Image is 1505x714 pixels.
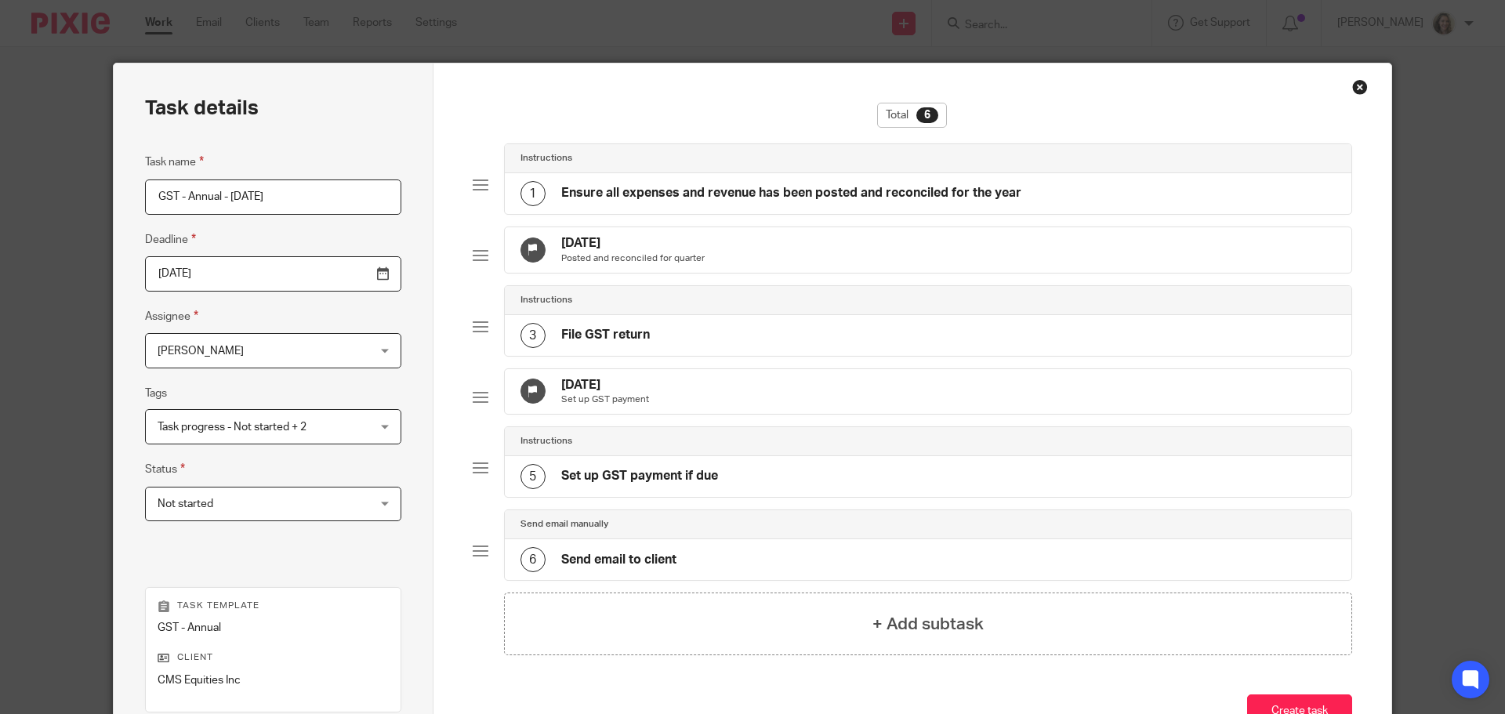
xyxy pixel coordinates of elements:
[561,377,649,393] h4: [DATE]
[520,181,546,206] div: 1
[520,152,572,165] h4: Instructions
[561,252,705,265] p: Posted and reconciled for quarter
[158,346,244,357] span: [PERSON_NAME]
[520,294,572,306] h4: Instructions
[877,103,947,128] div: Total
[520,464,546,489] div: 5
[916,107,938,123] div: 6
[872,612,984,636] h4: + Add subtask
[145,460,185,478] label: Status
[145,307,198,325] label: Assignee
[561,235,705,252] h4: [DATE]
[145,179,401,215] input: Task name
[145,230,196,248] label: Deadline
[158,620,389,636] p: GST - Annual
[520,435,572,448] h4: Instructions
[1352,79,1368,95] div: Close this dialog window
[520,323,546,348] div: 3
[561,552,676,568] h4: Send email to client
[158,600,389,612] p: Task template
[158,672,389,688] p: CMS Equities Inc
[561,327,650,343] h4: File GST return
[520,518,608,531] h4: Send email manually
[520,547,546,572] div: 6
[158,498,213,509] span: Not started
[561,468,718,484] h4: Set up GST payment if due
[145,256,401,292] input: Pick a date
[158,651,389,664] p: Client
[145,153,204,171] label: Task name
[561,393,649,406] p: Set up GST payment
[158,422,306,433] span: Task progress - Not started + 2
[145,386,167,401] label: Tags
[145,95,259,121] h2: Task details
[561,185,1021,201] h4: Ensure all expenses and revenue has been posted and reconciled for the year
